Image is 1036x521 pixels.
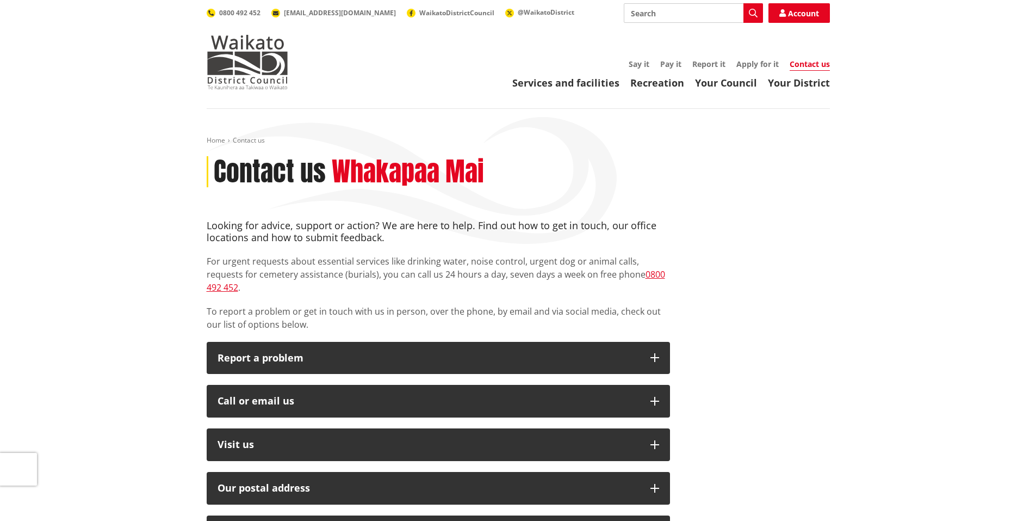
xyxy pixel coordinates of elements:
[233,136,265,145] span: Contact us
[218,396,640,407] div: Call or email us
[407,8,494,17] a: WaikatoDistrictCouncil
[624,3,763,23] input: Search input
[207,35,288,89] img: Waikato District Council - Te Kaunihera aa Takiwaa o Waikato
[207,428,670,461] button: Visit us
[284,8,396,17] span: [EMAIL_ADDRESS][DOMAIN_NAME]
[630,76,684,89] a: Recreation
[218,483,640,494] h2: Our postal address
[218,439,640,450] p: Visit us
[790,59,830,71] a: Contact us
[207,385,670,418] button: Call or email us
[207,255,670,294] p: For urgent requests about essential services like drinking water, noise control, urgent dog or an...
[736,59,779,69] a: Apply for it
[207,472,670,505] button: Our postal address
[271,8,396,17] a: [EMAIL_ADDRESS][DOMAIN_NAME]
[207,268,665,293] a: 0800 492 452
[692,59,725,69] a: Report it
[695,76,757,89] a: Your Council
[512,76,619,89] a: Services and facilities
[518,8,574,17] span: @WaikatoDistrict
[214,156,326,188] h1: Contact us
[660,59,681,69] a: Pay it
[207,8,260,17] a: 0800 492 452
[505,8,574,17] a: @WaikatoDistrict
[419,8,494,17] span: WaikatoDistrictCouncil
[629,59,649,69] a: Say it
[768,76,830,89] a: Your District
[207,136,225,145] a: Home
[219,8,260,17] span: 0800 492 452
[207,342,670,375] button: Report a problem
[207,220,670,243] h4: Looking for advice, support or action? We are here to help. Find out how to get in touch, our off...
[207,136,830,145] nav: breadcrumb
[218,353,640,364] p: Report a problem
[207,305,670,331] p: To report a problem or get in touch with us in person, over the phone, by email and via social me...
[332,156,484,188] h2: Whakapaa Mai
[768,3,830,23] a: Account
